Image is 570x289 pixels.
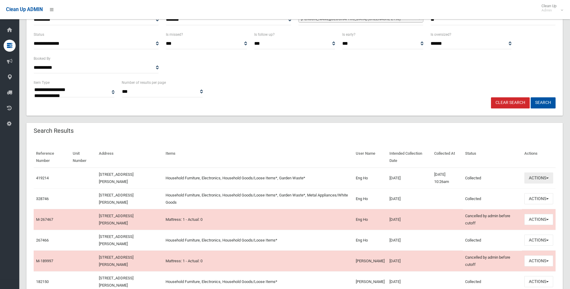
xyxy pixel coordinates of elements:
[166,31,183,38] label: Is missed?
[387,209,432,230] td: [DATE]
[531,97,556,108] button: Search
[122,79,166,86] label: Number of results per page
[70,147,96,168] th: Unit Number
[353,230,387,251] td: Eng Ho
[387,230,432,251] td: [DATE]
[99,255,133,267] a: [STREET_ADDRESS][PERSON_NAME]
[163,209,353,230] td: Mattress: 1 - Actual: 0
[431,31,451,38] label: Is oversized?
[353,209,387,230] td: Eng Ho
[463,147,522,168] th: Status
[524,193,553,204] button: Actions
[463,251,522,271] td: Cancelled by admin before cutoff
[524,172,553,184] button: Actions
[342,31,355,38] label: Is early?
[524,276,553,287] button: Actions
[163,230,353,251] td: Household Furniture, Electronics, Household Goods/Loose Items*
[99,193,133,205] a: [STREET_ADDRESS][PERSON_NAME]
[36,279,49,284] a: 182150
[36,238,49,242] a: 267466
[538,4,562,13] span: Clean Up
[387,147,432,168] th: Intended Collection Date
[36,217,53,222] a: M-267467
[463,188,522,209] td: Collected
[34,147,70,168] th: Reference Number
[522,147,556,168] th: Actions
[463,209,522,230] td: Cancelled by admin before cutoff
[491,97,530,108] a: Clear Search
[432,168,463,189] td: [DATE] 10:26am
[524,235,553,246] button: Actions
[99,276,133,287] a: [STREET_ADDRESS][PERSON_NAME]
[387,251,432,271] td: [DATE]
[163,147,353,168] th: Items
[96,147,163,168] th: Address
[34,31,44,38] label: Status
[254,31,275,38] label: Is follow up?
[36,176,49,180] a: 419214
[36,196,49,201] a: 328746
[353,147,387,168] th: User Name
[26,125,81,137] header: Search Results
[353,251,387,271] td: [PERSON_NAME]
[432,147,463,168] th: Collected At
[524,214,553,225] button: Actions
[99,172,133,184] a: [STREET_ADDRESS][PERSON_NAME]
[99,234,133,246] a: [STREET_ADDRESS][PERSON_NAME]
[541,8,556,13] small: Admin
[6,7,43,12] span: Clean Up ADMIN
[36,259,53,263] a: M-189997
[34,79,50,86] label: Item Type
[387,168,432,189] td: [DATE]
[387,188,432,209] td: [DATE]
[353,168,387,189] td: Eng Ho
[163,251,353,271] td: Mattress: 1 - Actual: 0
[34,55,50,62] label: Booked By
[99,214,133,225] a: [STREET_ADDRESS][PERSON_NAME]
[163,168,353,189] td: Household Furniture, Electronics, Household Goods/Loose Items*, Garden Waste*
[524,255,553,266] button: Actions
[463,230,522,251] td: Collected
[463,168,522,189] td: Collected
[163,188,353,209] td: Household Furniture, Electronics, Household Goods/Loose Items*, Garden Waste*, Metal Appliances/W...
[353,188,387,209] td: Eng Ho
